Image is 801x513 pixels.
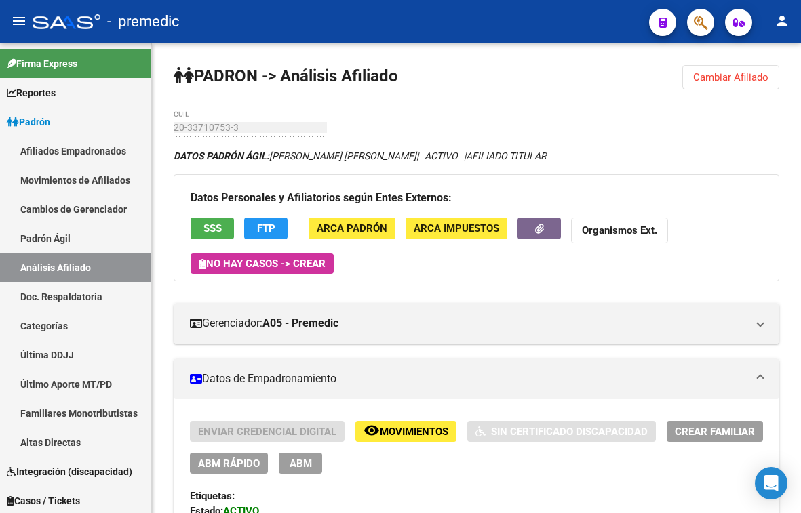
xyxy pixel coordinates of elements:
[364,422,380,438] mat-icon: remove_red_eye
[190,316,747,331] mat-panel-title: Gerenciador:
[11,13,27,29] mat-icon: menu
[582,225,657,237] strong: Organismos Ext.
[317,223,387,235] span: ARCA Padrón
[355,421,456,442] button: Movimientos
[466,150,547,161] span: AFILIADO TITULAR
[262,316,338,331] strong: A05 - Premedic
[380,426,448,438] span: Movimientos
[309,218,395,239] button: ARCA Padrón
[174,303,779,344] mat-expansion-panel-header: Gerenciador:A05 - Premedic
[198,426,336,438] span: Enviar Credencial Digital
[199,258,326,270] span: No hay casos -> Crear
[191,218,234,239] button: SSS
[244,218,288,239] button: FTP
[174,150,269,161] strong: DATOS PADRÓN ÁGIL:
[682,65,779,89] button: Cambiar Afiliado
[467,421,656,442] button: Sin Certificado Discapacidad
[406,218,507,239] button: ARCA Impuestos
[107,7,180,37] span: - premedic
[190,421,345,442] button: Enviar Credencial Digital
[174,150,547,161] i: | ACTIVO |
[191,188,762,207] h3: Datos Personales y Afiliatorios según Entes Externos:
[755,467,787,499] div: Open Intercom Messenger
[667,421,763,442] button: Crear Familiar
[279,453,322,474] button: ABM
[7,85,56,100] span: Reportes
[198,457,260,470] span: ABM Rápido
[414,223,499,235] span: ARCA Impuestos
[190,453,268,474] button: ABM Rápido
[7,115,50,129] span: Padrón
[571,218,668,243] button: Organismos Ext.
[290,457,312,470] span: ABM
[191,253,334,274] button: No hay casos -> Crear
[174,150,416,161] span: [PERSON_NAME] [PERSON_NAME]
[491,426,648,438] span: Sin Certificado Discapacidad
[257,223,275,235] span: FTP
[190,490,235,502] strong: Etiquetas:
[203,223,222,235] span: SSS
[675,426,755,438] span: Crear Familiar
[174,358,779,399] mat-expansion-panel-header: Datos de Empadronamiento
[190,371,747,386] mat-panel-title: Datos de Empadronamiento
[7,464,132,479] span: Integración (discapacidad)
[693,71,768,83] span: Cambiar Afiliado
[774,13,790,29] mat-icon: person
[174,66,398,85] strong: PADRON -> Análisis Afiliado
[7,493,80,508] span: Casos / Tickets
[7,56,77,71] span: Firma Express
